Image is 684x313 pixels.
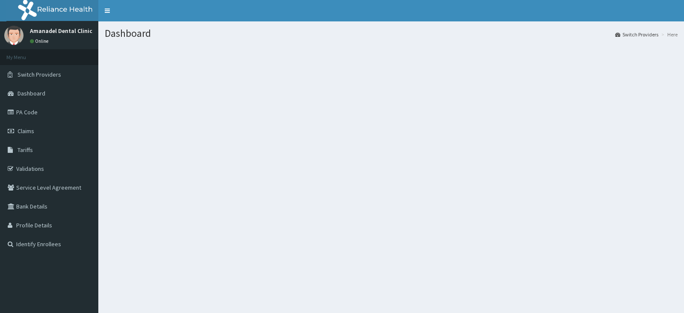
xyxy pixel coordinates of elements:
[659,31,678,38] li: Here
[30,38,50,44] a: Online
[18,71,61,78] span: Switch Providers
[18,146,33,154] span: Tariffs
[18,127,34,135] span: Claims
[105,28,678,39] h1: Dashboard
[18,89,45,97] span: Dashboard
[30,28,92,34] p: Amanadel Dental Clinic
[615,31,658,38] a: Switch Providers
[4,26,24,45] img: User Image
